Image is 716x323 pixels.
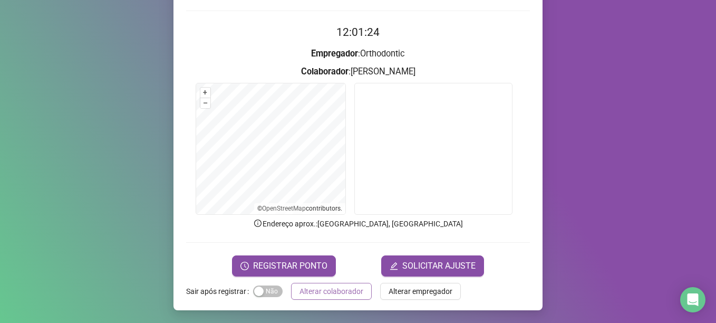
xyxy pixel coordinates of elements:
a: OpenStreetMap [262,205,306,212]
button: – [200,98,210,108]
button: REGISTRAR PONTO [232,255,336,277]
span: Alterar colaborador [299,286,363,297]
span: REGISTRAR PONTO [253,260,327,272]
span: info-circle [253,218,263,228]
button: Alterar empregador [380,283,461,300]
label: Sair após registrar [186,283,253,300]
button: + [200,88,210,98]
strong: Colaborador [301,66,349,77]
span: Alterar empregador [389,286,452,297]
p: Endereço aprox. : [GEOGRAPHIC_DATA], [GEOGRAPHIC_DATA] [186,218,530,230]
h3: : [PERSON_NAME] [186,65,530,79]
span: SOLICITAR AJUSTE [402,260,476,272]
span: edit [390,262,398,270]
h3: : Orthodontic [186,47,530,61]
span: clock-circle [240,262,249,270]
time: 12:01:24 [336,26,380,39]
button: Alterar colaborador [291,283,372,300]
div: Open Intercom Messenger [680,287,705,312]
li: © contributors. [257,205,342,212]
strong: Empregador [311,49,358,59]
button: editSOLICITAR AJUSTE [381,255,484,277]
